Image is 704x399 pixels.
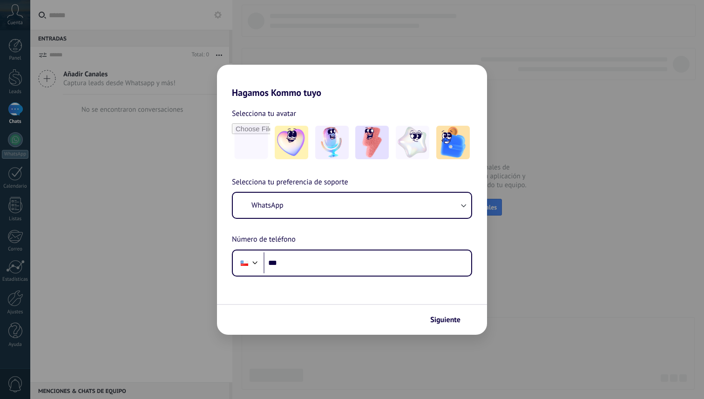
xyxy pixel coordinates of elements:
[436,126,470,159] img: -5.jpeg
[232,234,296,246] span: Número de teléfono
[396,126,429,159] img: -4.jpeg
[233,193,471,218] button: WhatsApp
[251,201,284,210] span: WhatsApp
[315,126,349,159] img: -2.jpeg
[355,126,389,159] img: -3.jpeg
[232,108,296,120] span: Selecciona tu avatar
[275,126,308,159] img: -1.jpeg
[217,65,487,98] h2: Hagamos Kommo tuyo
[430,317,460,323] span: Siguiente
[426,312,473,328] button: Siguiente
[236,253,253,273] div: Chile: + 56
[232,176,348,189] span: Selecciona tu preferencia de soporte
